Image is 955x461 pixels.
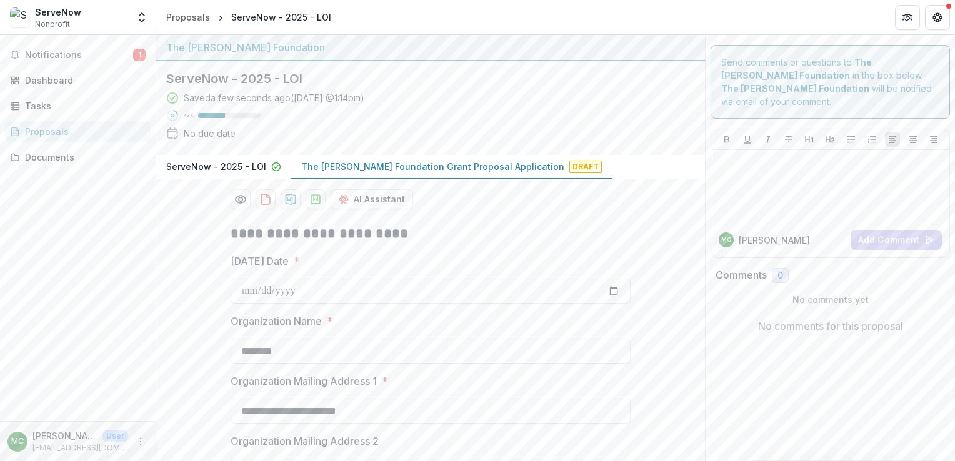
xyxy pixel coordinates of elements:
[851,230,942,250] button: Add Comment
[331,189,413,209] button: AI Assistant
[802,132,817,147] button: Heading 1
[761,132,776,147] button: Italicize
[35,19,70,30] span: Nonprofit
[885,132,900,147] button: Align Left
[25,74,141,87] div: Dashboard
[10,7,30,27] img: ServeNow
[716,269,767,281] h2: Comments
[716,293,945,306] p: No comments yet
[133,434,148,449] button: More
[711,45,950,119] div: Send comments or questions to in the box below. will be notified via email of your comment.
[926,132,941,147] button: Align Right
[166,40,695,55] div: The [PERSON_NAME] Foundation
[133,49,146,61] span: 1
[5,70,151,91] a: Dashboard
[5,96,151,116] a: Tasks
[777,270,783,281] span: 0
[231,314,322,329] p: Organization Name
[231,254,289,269] p: [DATE] Date
[719,132,734,147] button: Bold
[166,11,210,24] div: Proposals
[5,147,151,167] a: Documents
[25,99,141,112] div: Tasks
[925,5,950,30] button: Get Help
[740,132,755,147] button: Underline
[256,189,276,209] button: download-proposal
[161,8,336,26] nav: breadcrumb
[184,127,236,140] div: No due date
[25,125,141,138] div: Proposals
[5,45,151,65] button: Notifications1
[231,434,379,449] p: Organization Mailing Address 2
[11,437,24,445] div: Mike Chiapperino
[301,160,564,173] p: The [PERSON_NAME] Foundation Grant Proposal Application
[231,11,331,24] div: ServeNow - 2025 - LOI
[906,132,921,147] button: Align Center
[739,234,810,247] p: [PERSON_NAME]
[306,189,326,209] button: download-proposal
[161,8,215,26] a: Proposals
[231,189,251,209] button: Preview 65663cb0-b3cd-4eb3-8563-685d1a173898-1.pdf
[822,132,837,147] button: Heading 2
[32,442,128,454] p: [EMAIL_ADDRESS][DOMAIN_NAME]
[721,83,869,94] strong: The [PERSON_NAME] Foundation
[844,132,859,147] button: Bullet List
[864,132,879,147] button: Ordered List
[721,237,731,243] div: Mike Chiapperino
[133,5,151,30] button: Open entity switcher
[25,50,133,61] span: Notifications
[184,91,364,104] div: Saved a few seconds ago ( [DATE] @ 1:14pm )
[5,121,151,142] a: Proposals
[231,374,377,389] p: Organization Mailing Address 1
[166,160,266,173] p: ServeNow - 2025 - LOI
[166,71,675,86] h2: ServeNow - 2025 - LOI
[184,111,193,120] p: 43 %
[895,5,920,30] button: Partners
[781,132,796,147] button: Strike
[102,430,128,442] p: User
[25,151,141,164] div: Documents
[569,161,602,173] span: Draft
[281,189,301,209] button: download-proposal
[758,319,903,334] p: No comments for this proposal
[35,6,81,19] div: ServeNow
[32,429,97,442] p: [PERSON_NAME]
